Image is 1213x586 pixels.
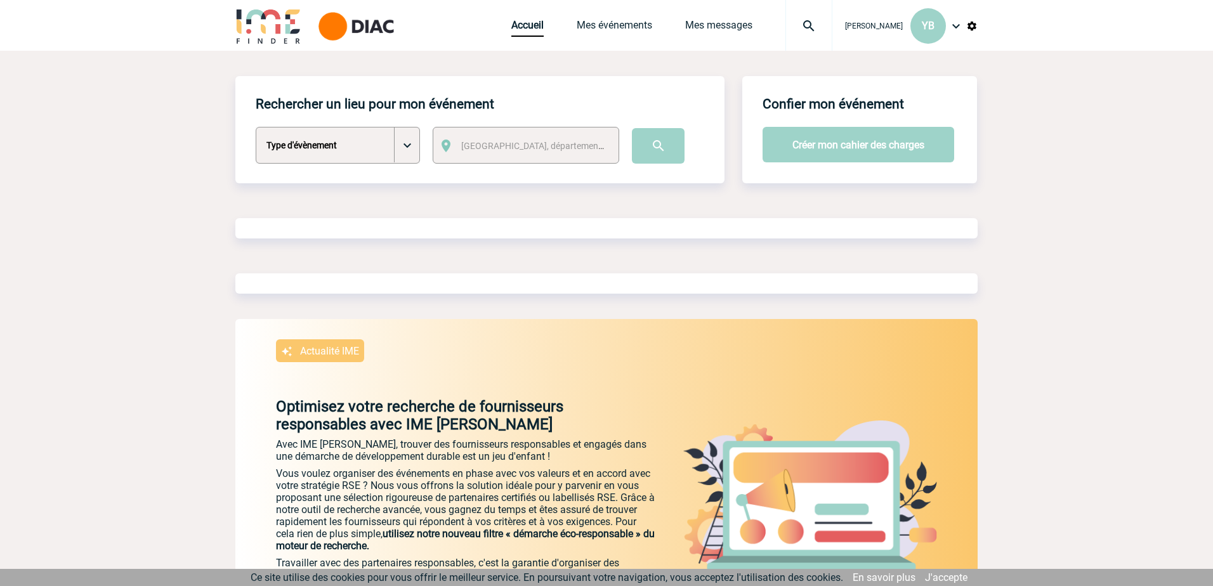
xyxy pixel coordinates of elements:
a: Accueil [511,19,544,37]
a: En savoir plus [853,571,915,583]
p: Optimisez votre recherche de fournisseurs responsables avec IME [PERSON_NAME] [235,398,657,433]
button: Créer mon cahier des charges [763,127,954,162]
span: YB [922,20,934,32]
p: Actualité IME [300,345,359,357]
p: Avec IME [PERSON_NAME], trouver des fournisseurs responsables et engagés dans une démarche de dév... [276,438,657,462]
input: Submit [632,128,685,164]
a: Mes messages [685,19,752,37]
p: Vous voulez organiser des événements en phase avec vos valeurs et en accord avec votre stratégie ... [276,467,657,552]
h4: Rechercher un lieu pour mon événement [256,96,494,112]
span: [GEOGRAPHIC_DATA], département, région... [461,141,638,151]
a: Mes événements [577,19,652,37]
a: J'accepte [925,571,967,583]
span: utilisez notre nouveau filtre « démarche éco-responsable » du moteur de recherche. [276,528,655,552]
h4: Confier mon événement [763,96,904,112]
img: actu.png [683,420,937,571]
img: IME-Finder [235,8,301,44]
span: [PERSON_NAME] [845,22,903,30]
span: Ce site utilise des cookies pour vous offrir le meilleur service. En poursuivant votre navigation... [251,571,843,583]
